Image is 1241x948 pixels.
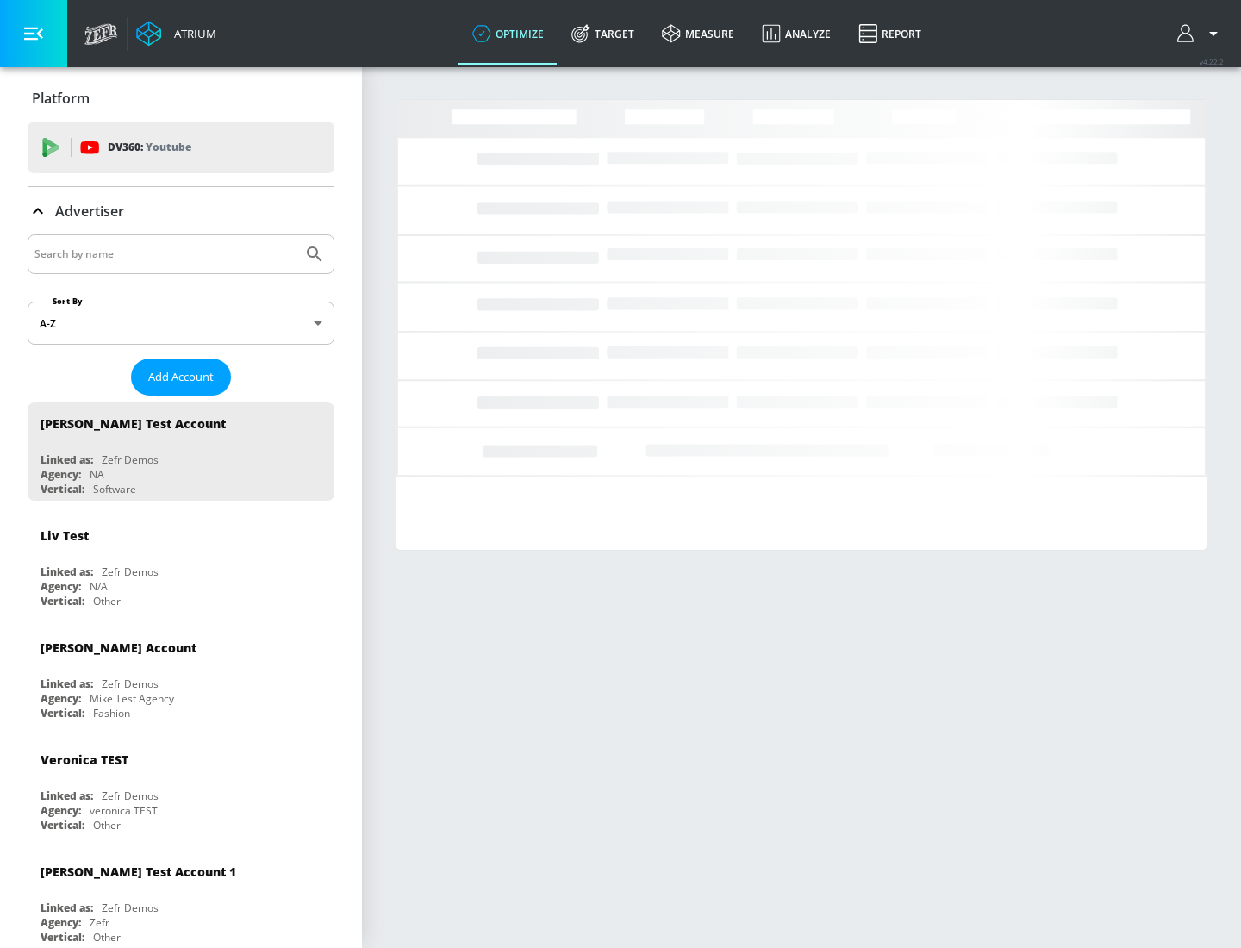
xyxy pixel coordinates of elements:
[90,579,108,594] div: N/A
[90,803,158,818] div: veronica TEST
[28,402,334,501] div: [PERSON_NAME] Test AccountLinked as:Zefr DemosAgency:NAVertical:Software
[28,122,334,173] div: DV360: Youtube
[146,138,191,156] p: Youtube
[28,74,334,122] div: Platform
[648,3,748,65] a: measure
[55,202,124,221] p: Advertiser
[136,21,216,47] a: Atrium
[108,138,191,157] p: DV360:
[28,627,334,725] div: [PERSON_NAME] AccountLinked as:Zefr DemosAgency:Mike Test AgencyVertical:Fashion
[41,579,81,594] div: Agency:
[28,739,334,837] div: Veronica TESTLinked as:Zefr DemosAgency:veronica TESTVertical:Other
[558,3,648,65] a: Target
[93,818,121,833] div: Other
[49,296,86,307] label: Sort By
[1200,57,1224,66] span: v 4.22.2
[41,467,81,482] div: Agency:
[41,752,128,768] div: Veronica TEST
[90,691,174,706] div: Mike Test Agency
[28,515,334,613] div: Liv TestLinked as:Zefr DemosAgency:N/AVertical:Other
[41,901,93,915] div: Linked as:
[102,564,159,579] div: Zefr Demos
[102,789,159,803] div: Zefr Demos
[41,930,84,945] div: Vertical:
[90,467,104,482] div: NA
[93,706,130,720] div: Fashion
[41,639,196,656] div: [PERSON_NAME] Account
[41,677,93,691] div: Linked as:
[148,367,214,387] span: Add Account
[41,594,84,608] div: Vertical:
[102,452,159,467] div: Zefr Demos
[93,594,121,608] div: Other
[41,527,89,544] div: Liv Test
[102,677,159,691] div: Zefr Demos
[41,415,226,432] div: [PERSON_NAME] Test Account
[41,564,93,579] div: Linked as:
[93,930,121,945] div: Other
[458,3,558,65] a: optimize
[131,359,231,396] button: Add Account
[41,706,84,720] div: Vertical:
[41,818,84,833] div: Vertical:
[845,3,935,65] a: Report
[34,243,296,265] input: Search by name
[748,3,845,65] a: Analyze
[41,803,81,818] div: Agency:
[28,302,334,345] div: A-Z
[90,915,109,930] div: Zefr
[41,482,84,496] div: Vertical:
[32,89,90,108] p: Platform
[41,915,81,930] div: Agency:
[102,901,159,915] div: Zefr Demos
[41,789,93,803] div: Linked as:
[41,452,93,467] div: Linked as:
[28,187,334,235] div: Advertiser
[167,26,216,41] div: Atrium
[93,482,136,496] div: Software
[41,691,81,706] div: Agency:
[41,864,236,880] div: [PERSON_NAME] Test Account 1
